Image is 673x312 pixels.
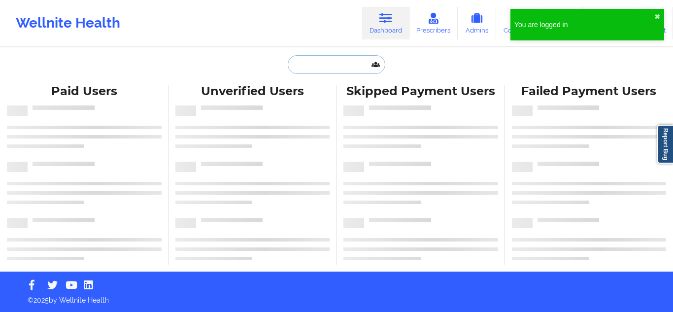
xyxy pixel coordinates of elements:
[343,84,498,99] div: Skipped Payment Users
[21,288,652,305] p: © 2025 by Wellnite Health
[512,84,667,99] div: Failed Payment Users
[654,13,660,21] button: close
[409,7,458,39] a: Prescribers
[175,84,330,99] div: Unverified Users
[458,7,496,39] a: Admins
[496,7,537,39] a: Coaches
[362,7,409,39] a: Dashboard
[657,125,673,164] a: Report Bug
[514,20,654,30] div: You are logged in
[7,84,162,99] div: Paid Users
